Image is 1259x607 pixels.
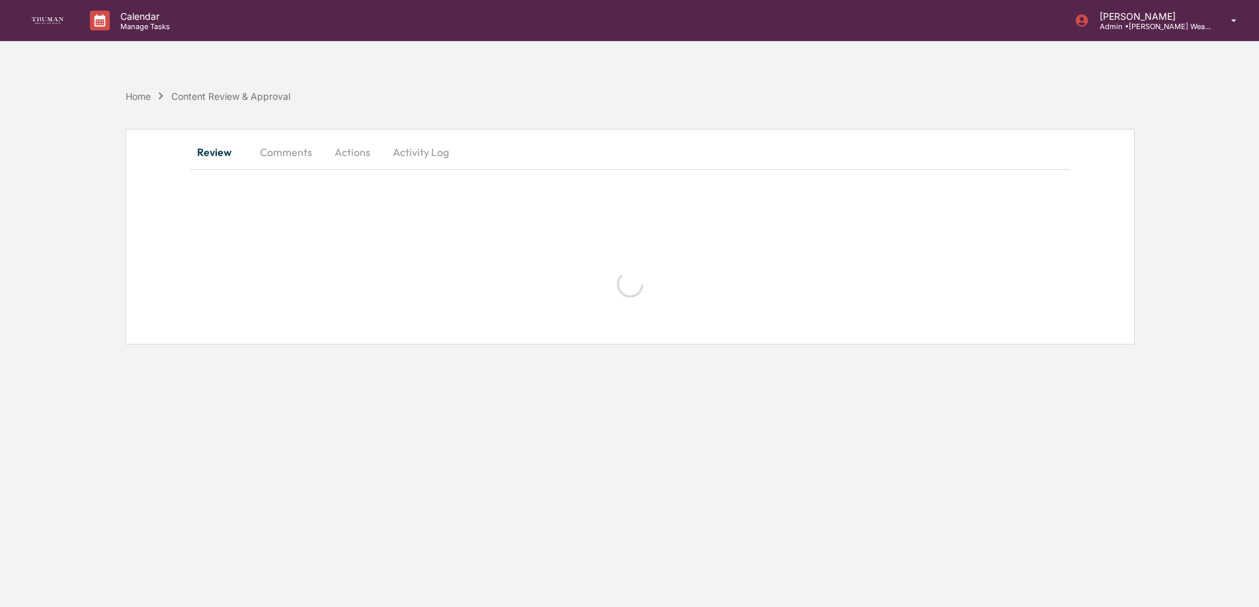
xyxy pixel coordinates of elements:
p: Manage Tasks [110,22,177,31]
button: Actions [323,136,382,168]
p: [PERSON_NAME] [1089,11,1212,22]
button: Activity Log [382,136,460,168]
button: Comments [249,136,323,168]
p: Calendar [110,11,177,22]
button: Review [190,136,249,168]
p: Admin • [PERSON_NAME] Wealth [1089,22,1212,31]
div: secondary tabs example [190,136,1071,168]
img: logo [32,17,63,24]
div: Content Review & Approval [171,91,290,102]
div: Home [126,91,151,102]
